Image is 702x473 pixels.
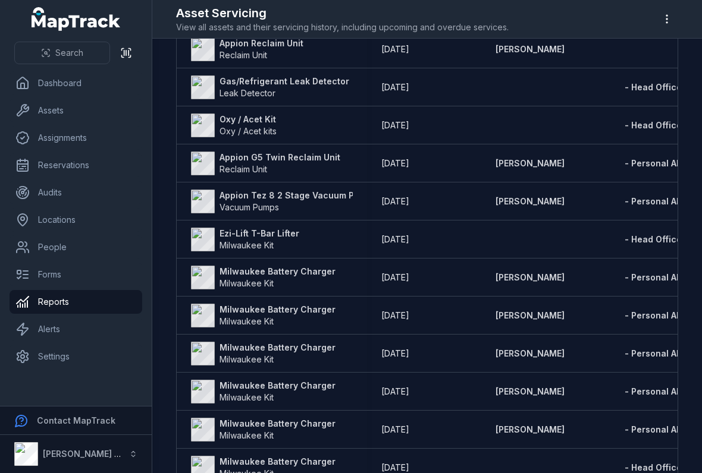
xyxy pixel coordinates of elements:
[381,386,409,396] span: [DATE]
[381,119,409,131] time: 5/7/2025, 12:00:00 am
[176,21,509,33] span: View all assets and their servicing history, including upcoming and overdue services.
[220,380,336,392] strong: Milwaukee Battery Charger
[220,37,303,49] strong: Appion Reclaim Unit
[220,240,274,250] span: Milwaukee Kit
[381,234,409,245] time: 25/6/2025, 12:00:00 am
[191,418,336,442] a: Milwaukee Battery ChargerMilwaukee Kit
[10,235,142,259] a: People
[381,157,409,169] time: 22/8/2025, 12:00:00 am
[220,152,340,163] strong: Appion G5 Twin Reclaim Unit
[381,310,409,320] span: [DATE]
[220,430,274,440] span: Milwaukee Kit
[32,7,121,31] a: MapTrack
[220,392,274,402] span: Milwaukee Kit
[191,113,277,137] a: Oxy / Acet KitOxy / Acet kits
[496,386,565,398] a: [PERSON_NAME]
[381,196,409,206] span: [DATE]
[496,157,565,169] a: [PERSON_NAME]
[220,304,336,316] strong: Milwaukee Battery Charger
[220,164,267,174] span: Reclaim Unit
[381,310,409,321] time: 30/5/2025, 12:00:00 am
[10,181,142,204] a: Audits
[381,158,409,168] span: [DATE]
[220,113,277,125] strong: Oxy / Acet Kit
[10,153,142,177] a: Reservations
[191,228,299,251] a: Ezi-Lift T-Bar LifterMilwaukee Kit
[10,317,142,341] a: Alerts
[381,120,409,130] span: [DATE]
[220,456,336,468] strong: Milwaukee Battery Charger
[381,272,409,282] span: [DATE]
[220,202,279,212] span: Vacuum Pumps
[381,82,409,92] span: [DATE]
[37,415,115,425] strong: Contact MapTrack
[10,345,142,368] a: Settings
[10,263,142,286] a: Forms
[10,71,142,95] a: Dashboard
[381,44,409,54] span: [DATE]
[10,208,142,232] a: Locations
[220,266,336,278] strong: Milwaukee Battery Charger
[220,126,277,136] span: Oxy / Acet kits
[10,290,142,314] a: Reports
[191,37,303,61] a: Appion Reclaim UnitReclaim Unit
[381,195,409,207] time: 22/8/2025, 12:00:00 am
[220,354,274,364] span: Milwaukee Kit
[496,424,565,436] a: [PERSON_NAME]
[191,75,349,99] a: Gas/Refrigerant Leak DetectorLeak Detector
[220,228,299,239] strong: Ezi-Lift T-Bar Lifter
[381,43,409,55] time: 22/8/2025, 12:00:00 am
[10,126,142,150] a: Assignments
[10,99,142,122] a: Assets
[220,342,336,354] strong: Milwaukee Battery Charger
[220,88,275,98] span: Leak Detector
[220,50,267,60] span: Reclaim Unit
[220,190,372,201] strong: Appion Tez 8 2 Stage Vacuum Pump
[191,342,336,365] a: Milwaukee Battery ChargerMilwaukee Kit
[220,75,349,87] strong: Gas/Refrigerant Leak Detector
[496,310,565,321] a: [PERSON_NAME]
[220,418,336,430] strong: Milwaukee Battery Charger
[381,234,409,244] span: [DATE]
[43,449,126,459] strong: [PERSON_NAME] Air
[381,348,409,360] time: 27/5/2025, 12:00:00 am
[191,380,336,403] a: Milwaukee Battery ChargerMilwaukee Kit
[381,348,409,358] span: [DATE]
[496,195,565,207] a: [PERSON_NAME]
[381,424,409,434] span: [DATE]
[191,266,336,289] a: Milwaukee Battery ChargerMilwaukee Kit
[496,43,565,55] a: [PERSON_NAME]
[381,386,409,398] time: 1/6/2025, 12:00:00 am
[14,42,110,64] button: Search
[381,272,409,283] time: 1/6/2025, 12:00:00 am
[55,47,83,59] span: Search
[381,462,409,472] span: [DATE]
[176,5,509,21] h2: Asset Servicing
[220,316,274,326] span: Milwaukee Kit
[496,348,565,360] a: [PERSON_NAME]
[381,81,409,93] time: 2/8/2024, 12:00:00 am
[220,278,274,288] span: Milwaukee Kit
[191,190,372,213] a: Appion Tez 8 2 Stage Vacuum PumpVacuum Pumps
[381,424,409,436] time: 1/3/2025, 12:00:00 am
[191,152,340,175] a: Appion G5 Twin Reclaim UnitReclaim Unit
[191,304,336,327] a: Milwaukee Battery ChargerMilwaukee Kit
[496,272,565,283] a: [PERSON_NAME]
